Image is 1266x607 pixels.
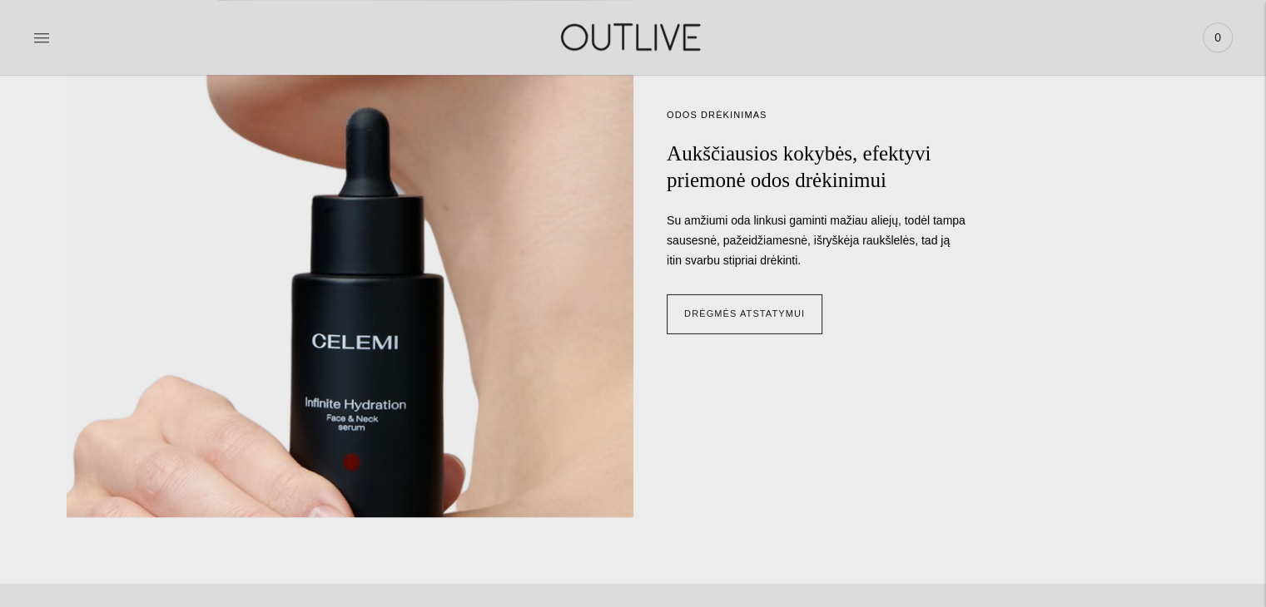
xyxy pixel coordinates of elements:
span: 0 [1206,26,1229,49]
div: ODOS DRĖKINIMAS [667,107,966,124]
a: 0 [1203,19,1233,56]
h2: Aukščiausios kokybės, efektyvi priemonė odos drėkinimui [667,141,966,195]
p: Su amžiumi oda linkusi gaminti mažiau aliejų, todėl tampa sausesnė, pažeidžiamesnė, išryškėja rau... [667,211,966,271]
a: Drėgmės atstatymui [667,294,822,334]
img: OUTLIVE [529,8,737,66]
